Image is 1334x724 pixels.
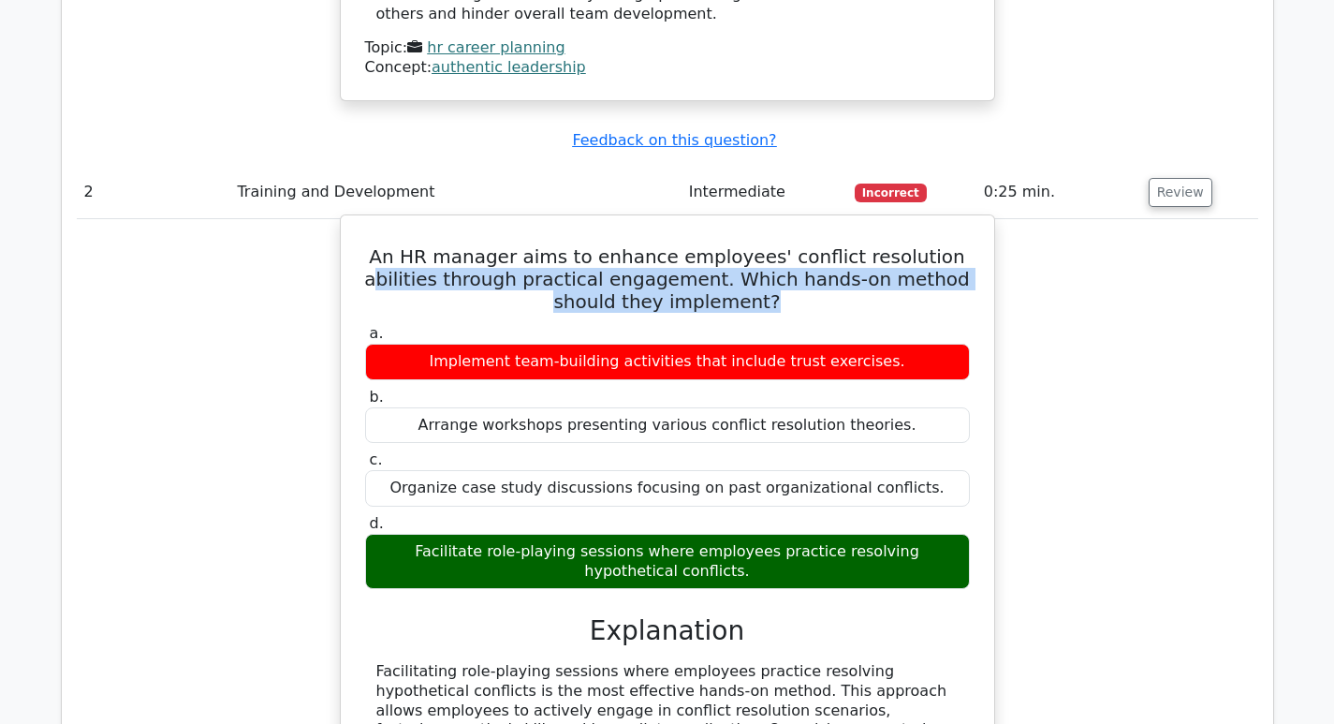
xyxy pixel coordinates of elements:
[370,324,384,342] span: a.
[365,534,970,590] div: Facilitate role-playing sessions where employees practice resolving hypothetical conflicts.
[229,166,681,219] td: Training and Development
[370,514,384,532] span: d.
[365,407,970,444] div: Arrange workshops presenting various conflict resolution theories.
[77,166,230,219] td: 2
[365,470,970,507] div: Organize case study discussions focusing on past organizational conflicts.
[376,615,959,647] h3: Explanation
[976,166,1141,219] td: 0:25 min.
[365,344,970,380] div: Implement team-building activities that include trust exercises.
[370,388,384,406] span: b.
[1149,178,1212,207] button: Review
[855,184,927,202] span: Incorrect
[432,58,586,76] a: authentic leadership
[682,166,847,219] td: Intermediate
[427,38,564,56] a: hr career planning
[370,451,383,468] span: c.
[572,131,776,149] a: Feedback on this question?
[363,245,972,313] h5: An HR manager aims to enhance employees' conflict resolution abilities through practical engageme...
[365,58,970,78] div: Concept:
[365,38,970,58] div: Topic:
